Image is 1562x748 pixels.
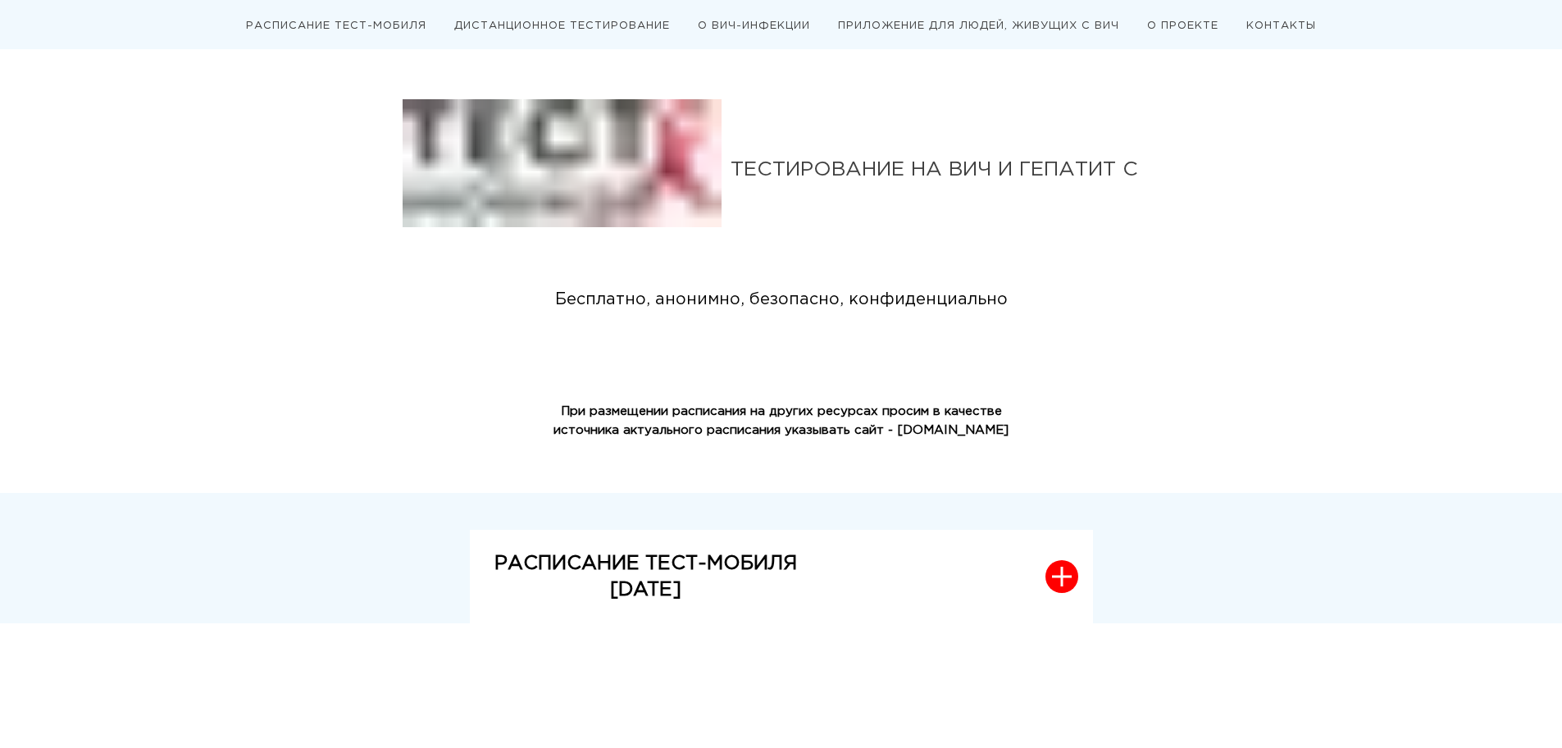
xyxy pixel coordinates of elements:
[838,21,1119,30] a: ПРИЛОЖЕНИЕ ДЛЯ ЛЮДЕЙ, ЖИВУЩИХ С ВИЧ
[494,554,797,572] strong: РАСПИСАНИЕ ТЕСТ-МОБИЛЯ
[731,160,1160,180] div: ТЕСТИРОВАНИЕ НА ВИЧ И ГЕПАТИТ С
[470,530,1093,624] button: РАСПИСАНИЕ ТЕСТ-МОБИЛЯ[DATE]
[698,21,810,30] a: О ВИЧ-ИНФЕКЦИИ
[494,577,797,603] p: [DATE]
[526,287,1037,312] div: Бесплатно, анонимно, безопасно, конфиденциально
[246,21,426,30] a: РАСПИСАНИЕ ТЕСТ-МОБИЛЯ
[454,21,670,30] a: ДИСТАНЦИОННОЕ ТЕСТИРОВАНИЕ
[1246,21,1316,30] a: КОНТАКТЫ
[1147,21,1218,30] a: О ПРОЕКТЕ
[553,406,1009,436] strong: При размещении расписания на других ресурсах просим в качестве источника актуального расписания у...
